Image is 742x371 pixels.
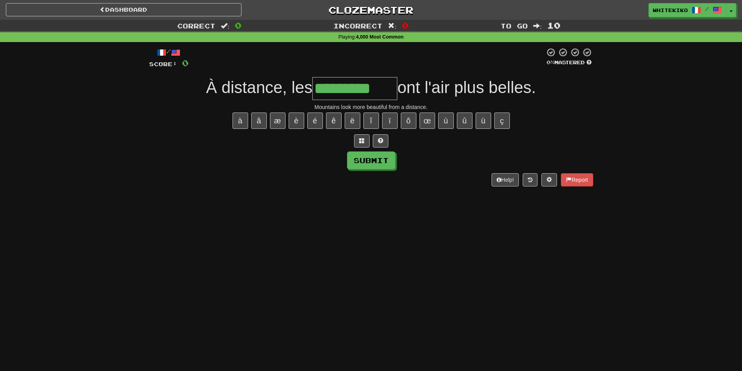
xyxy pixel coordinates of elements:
button: ë [345,113,360,129]
a: Clozemaster [253,3,489,17]
span: To go [501,22,528,30]
button: ï [382,113,398,129]
button: è [289,113,304,129]
button: î [363,113,379,129]
button: Single letter hint - you only get 1 per sentence and score half the points! alt+h [373,134,388,148]
span: 0 [182,58,189,68]
button: ê [326,113,342,129]
button: Submit [347,151,395,169]
div: Mastered [545,59,593,66]
span: Score: [149,61,177,67]
a: Dashboard [6,3,241,16]
span: Incorrect [333,22,382,30]
button: ô [401,113,416,129]
button: ç [494,113,510,129]
a: whitekiko / [649,3,726,17]
button: æ [270,113,286,129]
span: / [705,6,709,12]
button: Round history (alt+y) [523,173,538,186]
button: Report [561,173,593,186]
span: À distance, les [206,78,312,97]
span: 0 % [546,59,554,65]
span: : [388,23,397,29]
span: ont l'air plus belles. [397,78,536,97]
button: â [251,113,267,129]
strong: 4,000 Most Common [356,34,404,40]
span: whitekiko [653,7,688,14]
span: 0 [235,21,241,30]
span: Correct [177,22,215,30]
span: 10 [547,21,560,30]
span: : [533,23,542,29]
div: Mountains look more beautiful from a distance. [149,103,593,111]
button: à [233,113,248,129]
button: û [457,113,472,129]
button: é [307,113,323,129]
div: / [149,47,189,57]
span: : [221,23,229,29]
button: Help! [492,173,519,186]
button: Switch sentence to multiple choice alt+p [354,134,370,148]
button: œ [419,113,435,129]
button: ü [476,113,491,129]
button: ù [438,113,454,129]
span: 0 [402,21,409,30]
